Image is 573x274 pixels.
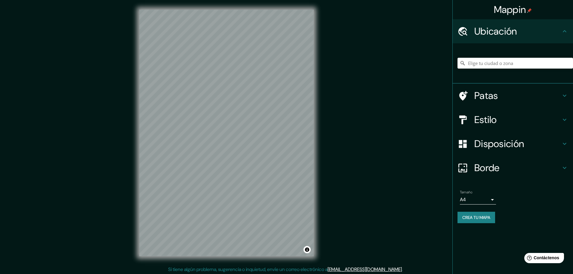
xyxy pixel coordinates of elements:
[453,84,573,108] div: Patas
[474,89,498,102] font: Patas
[474,113,497,126] font: Estilo
[453,108,573,132] div: Estilo
[494,3,526,16] font: Mappin
[168,266,328,272] font: Si tiene algún problema, sugerencia o inquietud, envíe un correo electrónico a
[474,162,500,174] font: Borde
[453,132,573,156] div: Disposición
[453,156,573,180] div: Borde
[453,19,573,43] div: Ubicación
[404,266,405,272] font: .
[460,196,466,203] font: A4
[519,251,566,267] iframe: Lanzador de widgets de ayuda
[139,10,314,256] canvas: Mapa
[460,195,496,205] div: A4
[328,266,402,272] a: [EMAIL_ADDRESS][DOMAIN_NAME]
[474,25,517,38] font: Ubicación
[457,212,495,223] button: Crea tu mapa
[403,266,404,272] font: .
[462,215,490,220] font: Crea tu mapa
[460,190,472,195] font: Tamaño
[474,137,524,150] font: Disposición
[527,8,532,13] img: pin-icon.png
[402,266,403,272] font: .
[303,246,311,253] button: Activar o desactivar atribución
[457,58,573,69] input: Elige tu ciudad o zona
